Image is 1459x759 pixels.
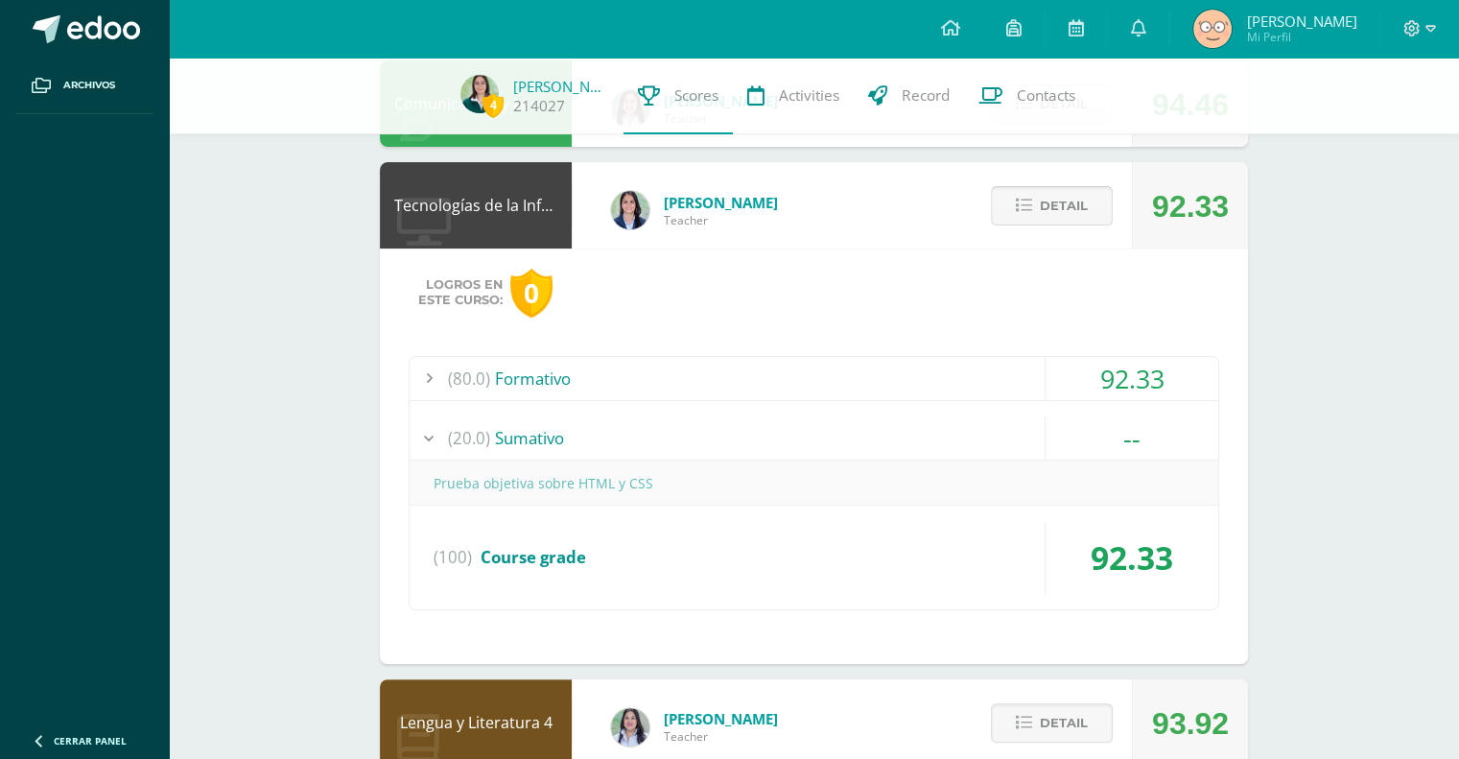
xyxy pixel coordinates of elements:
span: [PERSON_NAME] [664,193,778,212]
span: [PERSON_NAME] [664,709,778,728]
button: Detail [991,703,1113,743]
span: [PERSON_NAME] [1246,12,1356,31]
a: [PERSON_NAME] [513,77,609,96]
div: Tecnologías de la Información y la Comunicación 4 [380,162,572,249]
span: Activities [779,85,839,106]
span: (20.0) [448,416,490,460]
a: Archivos [15,58,153,114]
div: -- [1046,416,1218,460]
img: 7489ccb779e23ff9f2c3e89c21f82ed0.png [611,191,649,229]
a: Scores [624,58,733,134]
div: 92.33 [1152,163,1229,249]
span: Detail [1040,188,1088,224]
span: (80.0) [448,357,490,400]
span: Mi Perfil [1246,29,1356,45]
span: (100) [434,521,472,594]
img: d9c7b72a65e1800de1590e9465332ea1.png [1193,10,1232,48]
span: Teacher [664,212,778,228]
img: a455c306de6069b1bdf364ebb330bb77.png [460,75,499,113]
a: Contacts [964,58,1090,134]
span: 4 [482,93,504,117]
span: Teacher [664,728,778,745]
span: Record [902,85,950,106]
div: Sumativo [410,416,1218,460]
span: Detail [1040,705,1088,741]
a: 214027 [513,96,565,116]
a: Record [854,58,964,134]
button: Detail [991,186,1113,225]
div: 0 [510,269,553,318]
span: Contacts [1017,85,1075,106]
span: Scores [674,85,718,106]
div: 92.33 [1046,521,1218,594]
a: Activities [733,58,854,134]
img: df6a3bad71d85cf97c4a6d1acf904499.png [611,708,649,747]
span: Archivos [63,78,115,93]
span: Cerrar panel [54,734,127,747]
span: Course grade [481,546,586,568]
div: Formativo [410,357,1218,400]
div: 92.33 [1046,357,1218,400]
span: Logros en este curso: [418,277,503,308]
div: Prueba objetiva sobre HTML y CSS [410,462,1218,505]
